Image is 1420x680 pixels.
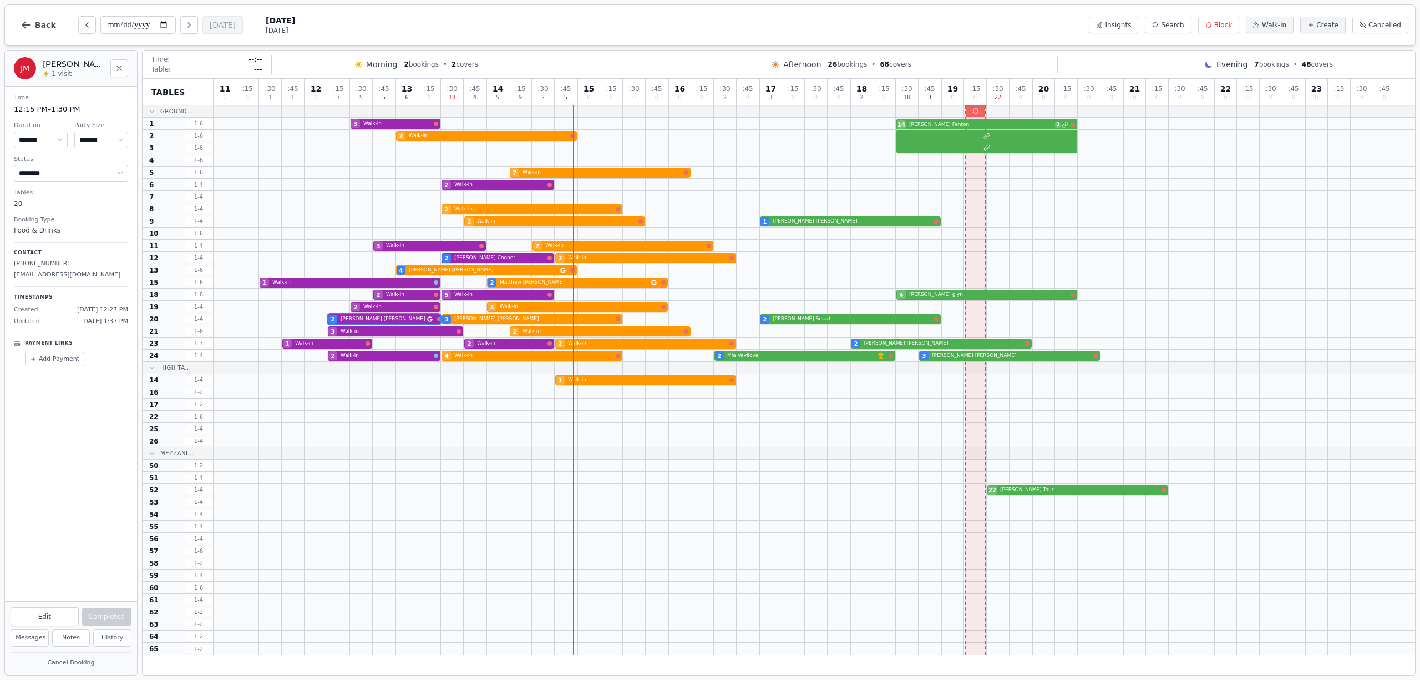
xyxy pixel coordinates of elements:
[880,61,889,68] span: 68
[922,352,926,360] span: 3
[14,294,128,301] p: Timestamps
[185,351,212,360] span: 1 - 4
[1356,85,1367,92] span: : 30
[1083,85,1094,92] span: : 30
[377,242,381,250] span: 3
[537,85,548,92] span: : 30
[568,340,727,347] span: Walk-in
[814,95,818,100] span: 0
[246,95,249,100] span: 0
[1089,17,1138,33] button: Insights
[295,340,363,347] span: Walk-in
[220,85,230,93] span: 11
[473,95,476,100] span: 4
[363,303,432,311] span: Walk-in
[1300,17,1346,33] button: Create
[185,437,212,445] span: 1 - 4
[587,95,590,100] span: 0
[149,412,159,421] span: 22
[43,58,104,69] h2: [PERSON_NAME] [PERSON_NAME]
[445,181,449,189] span: 2
[932,352,1091,360] span: [PERSON_NAME] [PERSON_NAME]
[149,425,159,434] span: 25
[202,16,243,34] button: [DATE]
[1368,21,1401,29] span: Cancelled
[746,95,749,100] span: 0
[445,291,449,299] span: 5
[151,87,185,98] span: Tables
[185,132,212,140] span: 1 - 6
[149,388,159,397] span: 16
[454,352,613,360] span: Walk-in
[828,60,868,69] span: bookings
[773,218,932,225] span: [PERSON_NAME] [PERSON_NAME]
[1133,95,1136,100] span: 0
[1214,21,1232,29] span: Block
[447,85,457,92] span: : 30
[452,61,456,68] span: 2
[341,315,425,323] span: [PERSON_NAME] [PERSON_NAME]
[149,217,154,226] span: 9
[545,242,704,250] span: Walk-in
[14,317,40,326] span: Updated
[149,303,159,311] span: 19
[584,85,594,93] span: 15
[1155,95,1159,100] span: 0
[160,364,191,372] span: High Ta...
[1110,95,1113,100] span: 0
[382,95,386,100] span: 5
[560,268,566,273] svg: Google booking
[149,278,159,287] span: 15
[185,303,212,311] span: 1 - 4
[1265,85,1276,92] span: : 30
[366,59,398,70] span: Morning
[1061,85,1071,92] span: : 15
[901,85,912,92] span: : 30
[377,291,381,299] span: 2
[883,95,886,100] span: 0
[568,254,727,262] span: Walk-in
[263,279,267,287] span: 1
[541,95,545,100] span: 2
[337,95,340,100] span: 7
[909,291,1068,299] span: [PERSON_NAME] glyn
[1197,85,1208,92] span: : 45
[149,437,159,446] span: 26
[1105,21,1131,29] span: Insights
[1294,60,1297,69] span: •
[149,119,154,128] span: 1
[14,199,128,209] dd: 20
[14,225,128,235] dd: Food & Drinks
[399,266,403,275] span: 4
[333,85,343,92] span: : 15
[783,59,821,70] span: Afternoon
[404,61,409,68] span: 2
[149,205,154,214] span: 8
[160,107,195,115] span: Ground ...
[904,95,911,100] span: 18
[291,95,295,100] span: 1
[788,85,798,92] span: : 15
[341,328,454,335] span: Walk-in
[149,351,159,360] span: 24
[701,95,704,100] span: 0
[1242,85,1253,92] span: : 15
[427,316,433,322] svg: Google booking
[469,85,480,92] span: : 45
[52,69,72,78] span: 1 visit
[185,266,212,274] span: 1 - 6
[992,85,1003,92] span: : 30
[606,85,616,92] span: : 15
[14,93,128,103] dt: Time
[769,95,772,100] span: 3
[149,339,159,348] span: 23
[1216,59,1247,70] span: Evening
[445,254,449,263] span: 2
[773,315,932,323] span: [PERSON_NAME] Smart
[363,120,432,128] span: Walk-in
[52,629,90,647] button: Notes
[536,242,540,250] span: 2
[443,60,447,69] span: •
[399,132,403,140] span: 2
[354,303,358,311] span: 2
